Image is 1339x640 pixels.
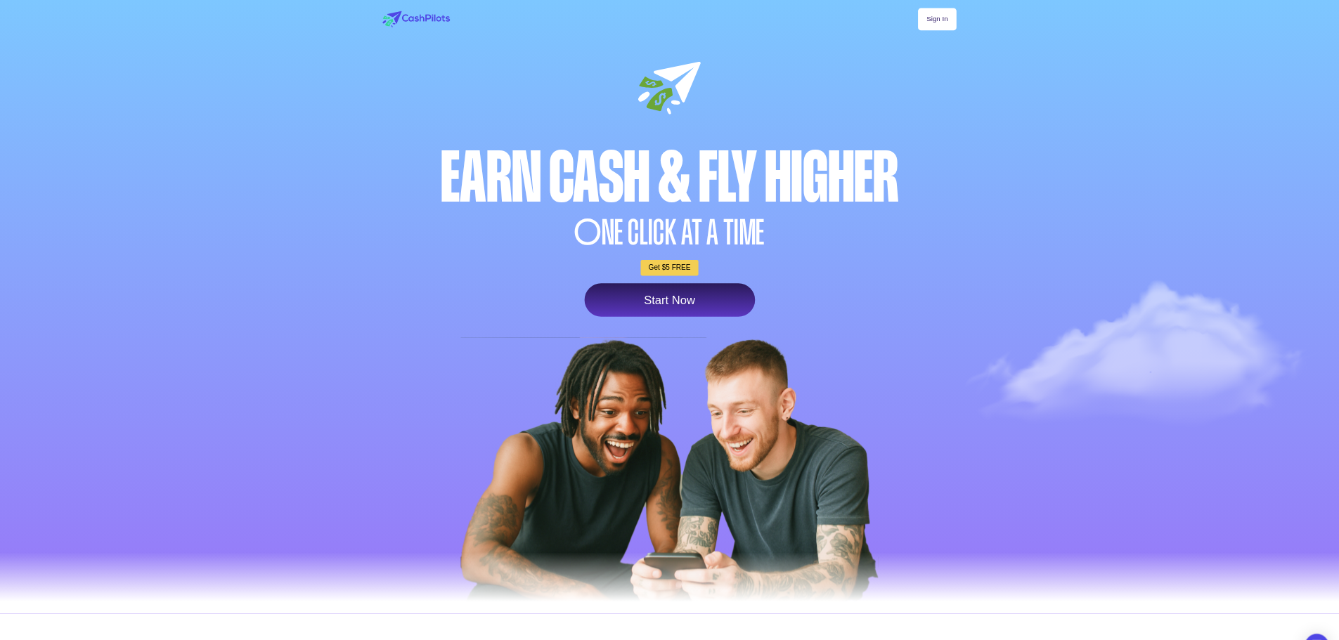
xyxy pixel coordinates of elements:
img: logo [382,11,450,27]
div: Earn Cash & Fly higher [380,143,959,213]
span: O [574,215,602,250]
div: NE CLICK AT A TIME [380,215,959,250]
a: Sign In [918,8,957,31]
a: Get $5 FREE [641,260,699,275]
a: Start Now [584,283,755,316]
